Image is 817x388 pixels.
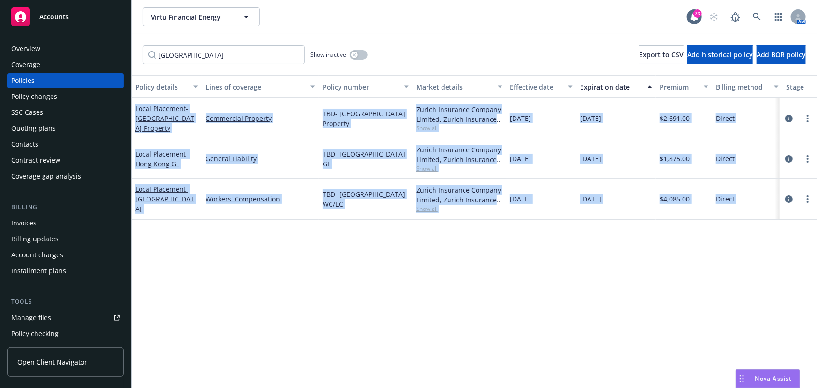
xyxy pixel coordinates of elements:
[576,75,656,98] button: Expiration date
[802,113,813,124] a: more
[687,45,753,64] button: Add historical policy
[206,82,305,92] div: Lines of coverage
[202,75,319,98] button: Lines of coverage
[11,73,35,88] div: Policies
[416,164,502,172] span: Show all
[716,194,735,204] span: Direct
[7,73,124,88] a: Policies
[716,113,735,123] span: Direct
[7,4,124,30] a: Accounts
[11,41,40,56] div: Overview
[757,50,806,59] span: Add BOR policy
[639,50,684,59] span: Export to CSV
[580,82,642,92] div: Expiration date
[11,153,60,168] div: Contract review
[783,153,795,164] a: circleInformation
[639,45,684,64] button: Export to CSV
[206,154,315,164] a: General Liability
[7,89,124,104] a: Policy changes
[206,194,315,204] a: Workers' Compensation
[135,185,194,213] a: Local Placement
[323,149,409,169] span: TBD- [GEOGRAPHIC_DATA] GL
[755,374,792,382] span: Nova Assist
[416,82,492,92] div: Market details
[11,231,59,246] div: Billing updates
[7,169,124,184] a: Coverage gap analysis
[135,149,188,168] a: Local Placement
[716,82,768,92] div: Billing method
[7,153,124,168] a: Contract review
[510,82,562,92] div: Effective date
[510,113,531,123] span: [DATE]
[11,57,40,72] div: Coverage
[323,109,409,128] span: TBD- [GEOGRAPHIC_DATA] Property
[769,7,788,26] a: Switch app
[11,89,57,104] div: Policy changes
[39,13,69,21] span: Accounts
[716,154,735,164] span: Direct
[11,310,51,325] div: Manage files
[783,194,795,205] a: circleInformation
[11,326,59,341] div: Policy checking
[580,154,601,164] span: [DATE]
[736,370,748,388] div: Drag to move
[726,7,745,26] a: Report a Bug
[510,154,531,164] span: [DATE]
[412,75,506,98] button: Market details
[143,45,305,64] input: Filter by keyword...
[7,310,124,325] a: Manage files
[660,154,690,164] span: $1,875.00
[11,263,66,278] div: Installment plans
[416,205,502,213] span: Show all
[7,231,124,246] a: Billing updates
[135,104,194,133] a: Local Placement
[687,50,753,59] span: Add historical policy
[660,113,690,123] span: $2,691.00
[135,149,188,168] span: - Hong Kong GL
[11,105,43,120] div: SSC Cases
[135,82,188,92] div: Policy details
[506,75,576,98] button: Effective date
[580,194,601,204] span: [DATE]
[416,145,502,164] div: Zurich Insurance Company Limited, Zurich Insurance Group, Worldwide Insurance Services Enterprise...
[656,75,712,98] button: Premium
[319,75,412,98] button: Policy number
[736,369,800,388] button: Nova Assist
[11,247,63,262] div: Account charges
[323,82,398,92] div: Policy number
[7,57,124,72] a: Coverage
[135,185,194,213] span: - [GEOGRAPHIC_DATA]
[802,153,813,164] a: more
[310,51,346,59] span: Show inactive
[757,45,806,64] button: Add BOR policy
[660,82,698,92] div: Premium
[705,7,723,26] a: Start snowing
[7,247,124,262] a: Account charges
[7,216,124,231] a: Invoices
[143,7,260,26] button: Virtu Financial Energy
[783,113,795,124] a: circleInformation
[132,75,202,98] button: Policy details
[17,357,87,367] span: Open Client Navigator
[748,7,766,26] a: Search
[580,113,601,123] span: [DATE]
[206,113,315,123] a: Commercial Property
[660,194,690,204] span: $4,085.00
[323,189,409,209] span: TBD- [GEOGRAPHIC_DATA] WC/EC
[693,9,702,18] div: 73
[7,263,124,278] a: Installment plans
[11,216,37,231] div: Invoices
[7,105,124,120] a: SSC Cases
[802,194,813,205] a: more
[7,41,124,56] a: Overview
[135,104,194,133] span: - [GEOGRAPHIC_DATA] Property
[11,169,81,184] div: Coverage gap analysis
[11,137,38,152] div: Contacts
[416,124,502,132] span: Show all
[786,82,815,92] div: Stage
[7,121,124,136] a: Quoting plans
[7,297,124,306] div: Tools
[416,185,502,205] div: Zurich Insurance Company Limited, Zurich Insurance Group, Worldwide Insurance Services Enterprise...
[7,202,124,212] div: Billing
[712,75,782,98] button: Billing method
